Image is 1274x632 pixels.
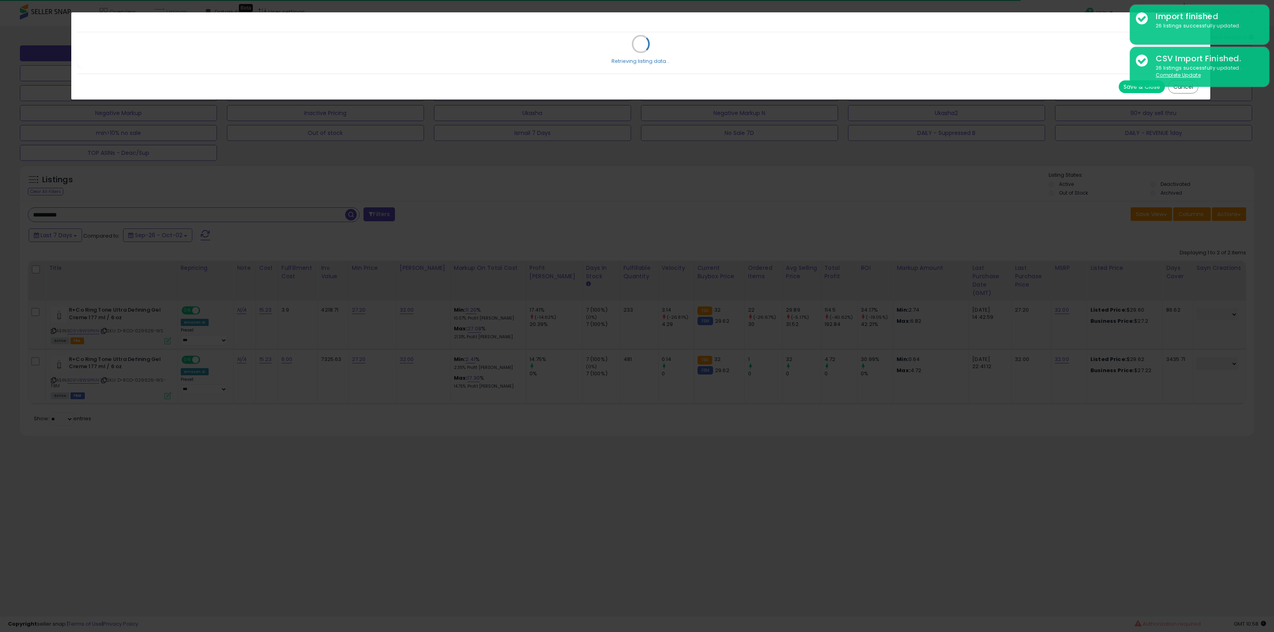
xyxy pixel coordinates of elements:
[1150,22,1263,30] div: 26 listings successfully updated.
[1150,53,1263,64] div: CSV Import Finished.
[1150,11,1263,22] div: Import finished
[1150,64,1263,79] div: 26 listings successfully updated.
[1156,72,1201,78] u: Complete Update
[1119,80,1165,93] button: Save & Close
[612,58,670,65] div: Retrieving listing data...
[1168,80,1198,94] button: Cancel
